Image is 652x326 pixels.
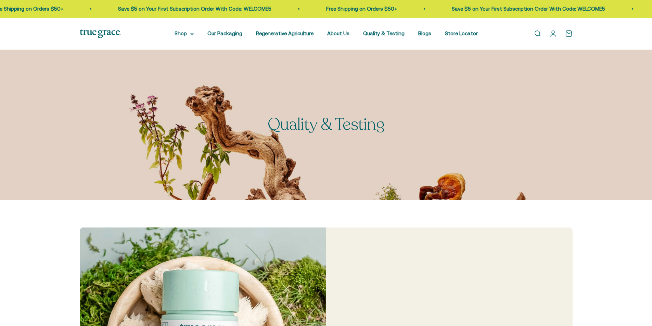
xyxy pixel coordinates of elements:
[268,113,385,135] split-lines: Quality & Testing
[256,30,314,36] a: Regenerative Agriculture
[117,5,270,13] p: Save $5 on Your First Subscription Order With Code: WELCOME5
[175,29,194,38] summary: Shop
[450,5,604,13] p: Save $5 on Your First Subscription Order With Code: WELCOME5
[325,6,396,12] a: Free Shipping on Orders $50+
[363,30,405,36] a: Quality & Testing
[418,30,431,36] a: Blogs
[445,30,478,36] a: Store Locator
[327,30,349,36] a: About Us
[207,30,242,36] a: Our Packaging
